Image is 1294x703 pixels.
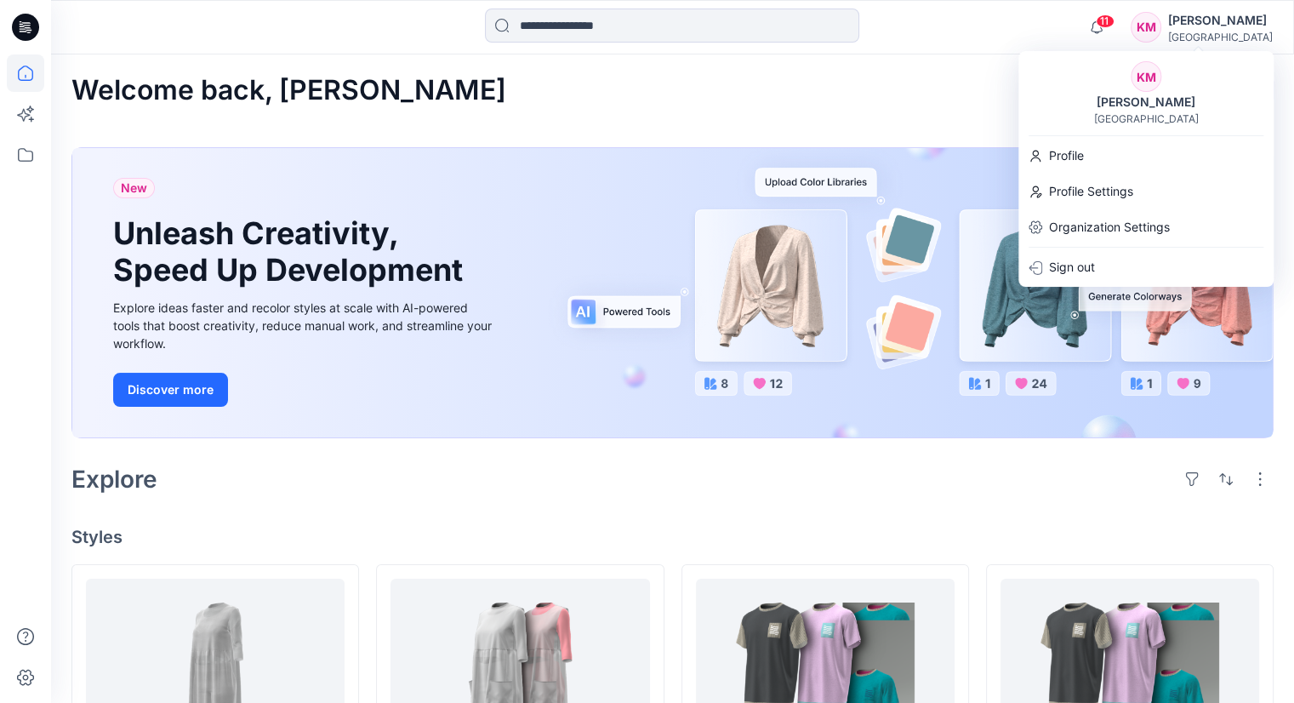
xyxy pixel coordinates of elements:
[113,299,496,352] div: Explore ideas faster and recolor styles at scale with AI-powered tools that boost creativity, red...
[113,373,228,407] button: Discover more
[1018,211,1274,243] a: Organization Settings
[1168,31,1273,43] div: [GEOGRAPHIC_DATA]
[1094,112,1199,125] div: [GEOGRAPHIC_DATA]
[1049,211,1170,243] p: Organization Settings
[71,75,506,106] h2: Welcome back, [PERSON_NAME]
[113,373,496,407] a: Discover more
[71,466,157,493] h2: Explore
[1018,175,1274,208] a: Profile Settings
[121,178,147,198] span: New
[1086,92,1206,112] div: [PERSON_NAME]
[113,215,470,289] h1: Unleash Creativity, Speed Up Development
[1049,251,1095,283] p: Sign out
[71,527,1274,547] h4: Styles
[1018,140,1274,172] a: Profile
[1131,61,1161,92] div: KM
[1096,14,1114,28] span: 11
[1049,175,1133,208] p: Profile Settings
[1131,12,1161,43] div: KM
[1168,10,1273,31] div: [PERSON_NAME]
[1049,140,1084,172] p: Profile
